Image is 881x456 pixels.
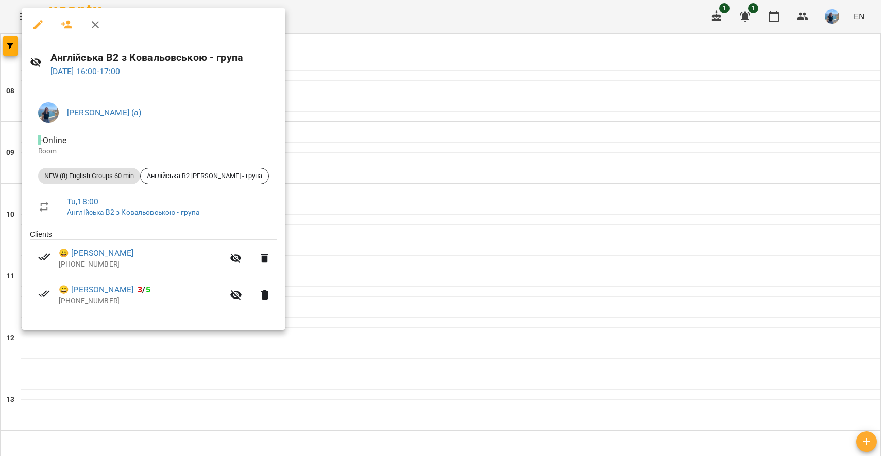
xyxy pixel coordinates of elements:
[67,197,98,206] a: Tu , 18:00
[38,288,50,300] svg: Paid
[38,146,269,156] p: Room
[138,285,142,294] span: 3
[38,171,140,181] span: NEW (8) English Groups 60 min
[138,285,150,294] b: /
[140,168,269,184] div: Англійська В2 [PERSON_NAME] - група
[67,208,199,216] a: Англійська В2 з Ковальовською - група
[59,284,133,296] a: 😀 [PERSON_NAME]
[67,108,142,117] a: [PERSON_NAME] (а)
[30,229,277,317] ul: Clients
[38,102,59,123] img: 8b0d75930c4dba3d36228cba45c651ae.jpg
[59,296,224,306] p: [PHONE_NUMBER]
[141,171,268,181] span: Англійська В2 [PERSON_NAME] - група
[59,247,133,259] a: 😀 [PERSON_NAME]
[38,135,69,145] span: - Online
[50,66,121,76] a: [DATE] 16:00-17:00
[146,285,150,294] span: 5
[59,259,224,270] p: [PHONE_NUMBER]
[50,49,277,65] h6: Англійська В2 з Ковальовською - група
[38,251,50,263] svg: Paid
